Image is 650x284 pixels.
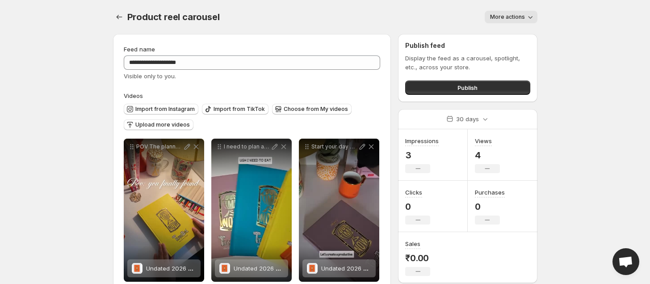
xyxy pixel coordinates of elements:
button: Upload more videos [124,119,193,130]
div: POV The planner that actually keeps up with your life Not the other way around Because planning i... [124,139,204,282]
button: Settings [113,11,126,23]
p: POV The planner that actually keeps up with your life Not the other way around Because planning i... [136,143,183,150]
span: Import from TikTok [214,106,265,113]
button: Publish [405,81,530,95]
p: 0 [475,201,505,212]
p: Display the feed as a carousel, spotlight, etc., across your store. [405,54,530,72]
p: Start your day with purpose using the TimeBox Game Changer Planner Set your goals prioritize task... [311,143,358,150]
button: Import from TikTok [202,104,268,114]
h3: Clicks [405,188,422,197]
button: Import from Instagram [124,104,198,114]
p: 4 [475,150,500,161]
h3: Impressions [405,136,439,145]
span: Feed name [124,46,155,53]
span: Undated 2026 GameChanger Planner [234,265,340,272]
button: Choose from My videos [272,104,352,114]
span: Videos [124,92,143,99]
p: I need to plan and then I planned From chaos to clarity with TimeBox [224,143,270,150]
h2: Publish feed [405,41,530,50]
h3: Views [475,136,492,145]
span: Undated 2026 GameChanger Planner [146,265,252,272]
p: 30 days [456,114,479,123]
h3: Sales [405,239,420,248]
p: 0 [405,201,430,212]
p: ₹0.00 [405,253,430,263]
span: Upload more videos [135,121,190,128]
span: Publish [457,83,478,92]
span: Import from Instagram [135,106,195,113]
div: Open chat [612,248,639,275]
div: Start your day with purpose using the TimeBox Game Changer Planner Set your goals prioritize task... [299,139,379,282]
span: Choose from My videos [284,106,348,113]
p: 3 [405,150,439,161]
span: Product reel carousel [127,12,220,22]
h3: Purchases [475,188,505,197]
button: More actions [485,11,537,23]
span: Undated 2026 GameChanger Planner [321,265,428,272]
div: I need to plan and then I planned From chaos to clarity with TimeBoxUndated 2026 GameChanger Plan... [211,139,292,282]
span: Visible only to you. [124,72,176,80]
span: More actions [490,13,525,21]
